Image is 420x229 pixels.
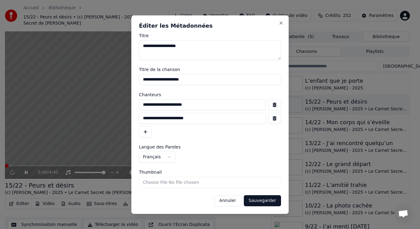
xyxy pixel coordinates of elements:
[139,23,281,29] h2: Éditer les Métadonnées
[139,34,281,38] label: Titre
[139,170,162,174] span: Thumbnail
[139,93,281,97] label: Chanteurs
[139,145,181,149] span: Langue des Paroles
[244,195,281,206] button: Sauvegarder
[214,195,241,206] button: Annuler
[139,67,281,72] label: Titre de la chanson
